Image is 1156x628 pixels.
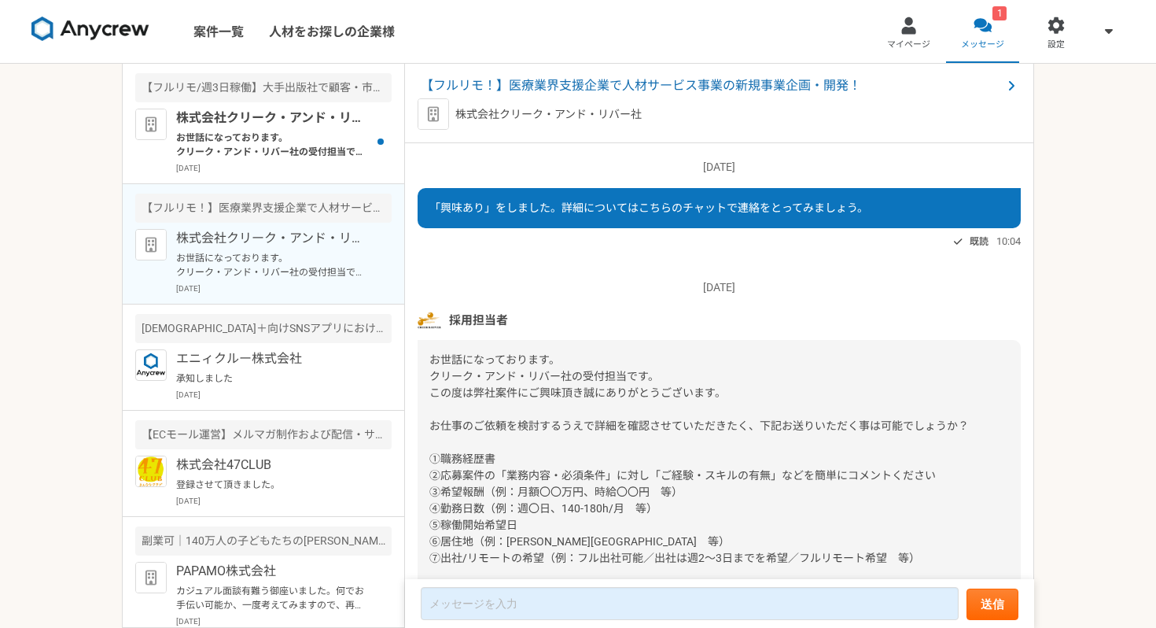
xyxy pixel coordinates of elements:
[1047,39,1065,51] span: 設定
[176,389,392,401] p: [DATE]
[455,106,642,123] p: 株式会社クリーク・アンド・リバー社
[176,229,370,248] p: 株式会社クリーク・アンド・リバー社
[418,308,441,332] img: a295da57-00b6-4b29-ba41-8cef463eb291.png
[176,283,392,294] p: [DATE]
[31,17,149,42] img: 8DqYSo04kwAAAAASUVORK5CYII=
[176,162,392,174] p: [DATE]
[887,39,930,51] span: マイページ
[176,349,370,368] p: エニィクルー株式会社
[421,76,1002,95] span: 【フルリモ！】医療業界支援企業で人材サービス事業の新規事業企画・開発！
[176,615,392,627] p: [DATE]
[135,73,392,102] div: 【フルリモ/週3日稼働】大手出版社で顧客・市場調査マーケター！
[996,234,1021,249] span: 10:04
[135,314,392,343] div: [DEMOGRAPHIC_DATA]＋向けSNSアプリにおけるマーケティング業務
[176,495,392,507] p: [DATE]
[176,371,370,386] p: 承知しました
[135,349,167,381] img: logo_text_blue_01.png
[449,312,508,329] span: 採用担当者
[418,98,449,130] img: default_org_logo-42cde973f59100197ec2c8e796e4974ac8490bb5b08a0eb061ff975e4574aa76.png
[176,109,370,127] p: 株式会社クリーク・アンド・リバー社
[970,232,988,251] span: 既読
[418,279,1021,296] p: [DATE]
[176,131,370,159] p: お世話になっております。 クリーク・アンド・リバー社の受付担当です。 この度は弊社案件にご興味頂き誠にありがとうございます。 お仕事のご依頼を検討するうえで詳細を確認させていただきたく、下記お送...
[135,562,167,593] img: default_org_logo-42cde973f59100197ec2c8e796e4974ac8490bb5b08a0eb061ff975e4574aa76.png
[135,526,392,556] div: 副業可｜140万人の子どもたちの[PERSON_NAME]を変える、[PERSON_NAME]責任者
[429,201,868,214] span: 「興味あり」をしました。詳細についてはこちらのチャットで連絡をとってみましょう。
[176,562,370,581] p: PAPAMO株式会社
[135,229,167,260] img: default_org_logo-42cde973f59100197ec2c8e796e4974ac8490bb5b08a0eb061ff975e4574aa76.png
[429,353,969,614] span: お世話になっております。 クリーク・アンド・リバー社の受付担当です。 この度は弊社案件にご興味頂き誠にありがとうございます。 お仕事のご依頼を検討するうえで詳細を確認させていただきたく、下記お送...
[176,478,370,492] p: 登録させて頂きました。
[135,420,392,449] div: 【ECモール運営】メルマガ制作および配信・サイト更新業務
[135,109,167,140] img: default_org_logo-42cde973f59100197ec2c8e796e4974ac8490bb5b08a0eb061ff975e4574aa76.png
[418,159,1021,175] p: [DATE]
[176,251,370,279] p: お世話になっております。 クリーク・アンド・リバー社の受付担当です。 この度は弊社案件にご興味頂き誠にありがとうございます。 お仕事のご依頼を検討するうえで詳細を確認させていただきたく、下記お送...
[961,39,1004,51] span: メッセージ
[966,589,1018,620] button: 送信
[992,6,1007,20] div: 1
[176,456,370,475] p: 株式会社47CLUB
[135,194,392,223] div: 【フルリモ！】医療業界支援企業で人材サービス事業の新規事業企画・開発！
[176,584,370,612] p: カジュアル面談有難う御座いました。何でお手伝い可能か、一度考えてみますので、再度ご連絡させて頂きます。
[135,456,167,487] img: 47_logo.jpg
